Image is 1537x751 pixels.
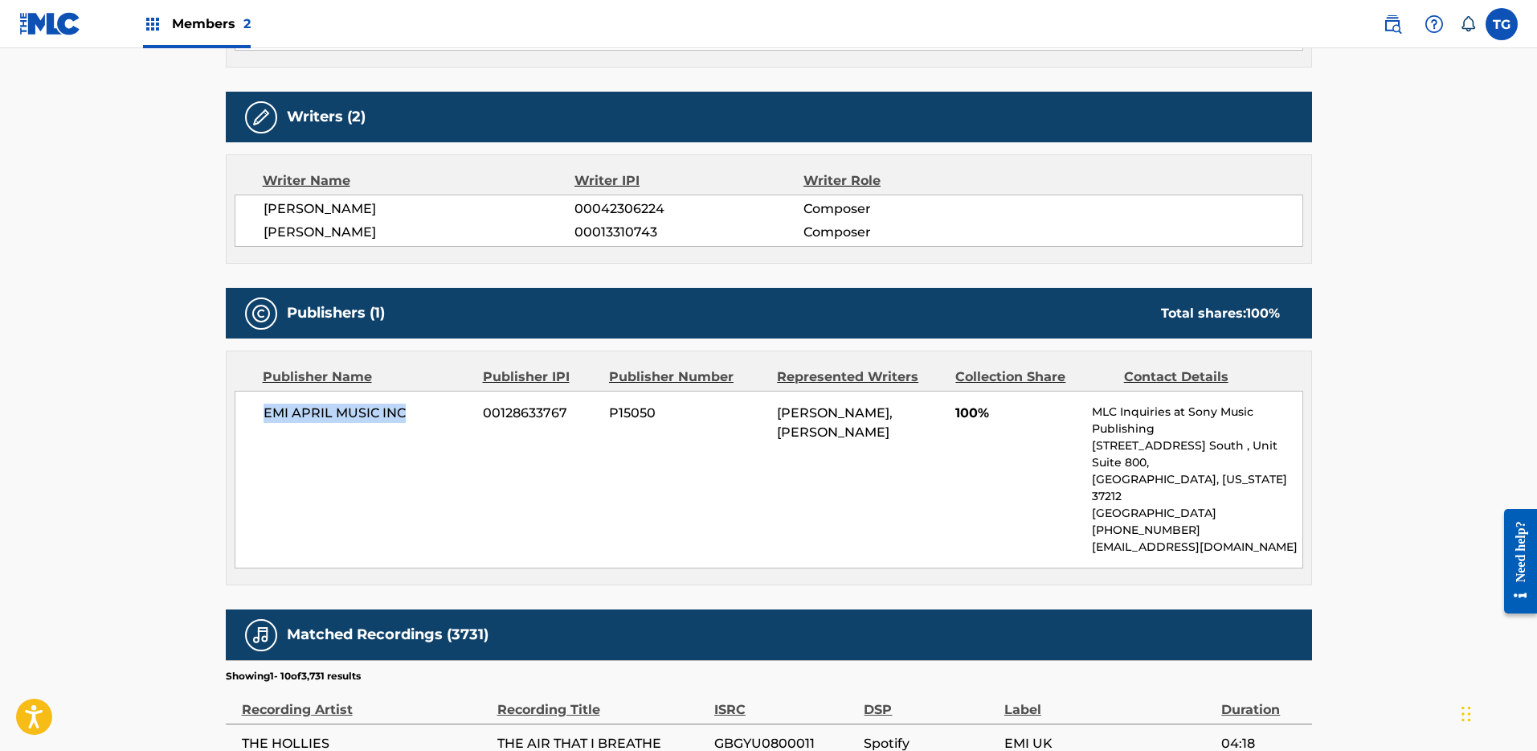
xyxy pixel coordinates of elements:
div: Publisher IPI [483,367,597,387]
h5: Matched Recordings (3731) [287,626,488,644]
span: 00042306224 [574,199,803,219]
img: Writers [251,108,271,127]
div: Duration [1221,683,1303,720]
img: Publishers [251,304,271,323]
iframe: Chat Widget [1457,674,1537,751]
p: [PHONE_NUMBER] [1092,522,1302,539]
img: Matched Recordings [251,626,271,645]
iframe: Resource Center [1492,497,1537,626]
p: [EMAIL_ADDRESS][DOMAIN_NAME] [1092,539,1302,556]
div: Drag [1461,690,1471,738]
div: Publisher Name [263,367,471,387]
div: Publisher Number [609,367,765,387]
div: Contact Details [1124,367,1280,387]
span: [PERSON_NAME] [264,223,575,242]
span: Composer [803,223,1012,242]
p: [GEOGRAPHIC_DATA] [1092,505,1302,522]
div: Collection Share [955,367,1111,387]
div: Recording Title [497,683,706,720]
div: ISRC [714,683,856,720]
div: Help [1418,8,1450,40]
img: search [1383,14,1402,34]
span: Composer [803,199,1012,219]
div: Label [1004,683,1213,720]
span: P15050 [609,404,765,423]
div: Total shares: [1161,304,1280,323]
div: Recording Artist [242,683,489,720]
span: EMI APRIL MUSIC INC [264,404,472,423]
p: [STREET_ADDRESS] South , Unit Suite 800, [1092,437,1302,471]
img: MLC Logo [19,12,81,35]
span: 00128633767 [483,404,597,423]
div: Writer IPI [574,171,803,191]
span: 00013310743 [574,223,803,242]
h5: Writers (2) [287,108,366,126]
div: Writer Name [263,171,575,191]
span: [PERSON_NAME] [264,199,575,219]
img: Top Rightsholders [143,14,162,34]
span: 2 [243,16,251,31]
span: [PERSON_NAME], [PERSON_NAME] [777,405,893,440]
div: Writer Role [803,171,1012,191]
div: Represented Writers [777,367,943,387]
div: Notifications [1460,16,1476,32]
p: MLC Inquiries at Sony Music Publishing [1092,404,1302,437]
a: Public Search [1376,8,1408,40]
img: help [1425,14,1444,34]
p: Showing 1 - 10 of 3,731 results [226,669,361,683]
p: [GEOGRAPHIC_DATA], [US_STATE] 37212 [1092,471,1302,505]
span: 100% [955,404,1080,423]
div: User Menu [1486,8,1518,40]
div: DSP [864,683,995,720]
h5: Publishers (1) [287,304,385,322]
span: Members [172,14,251,33]
span: 100 % [1246,306,1280,321]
